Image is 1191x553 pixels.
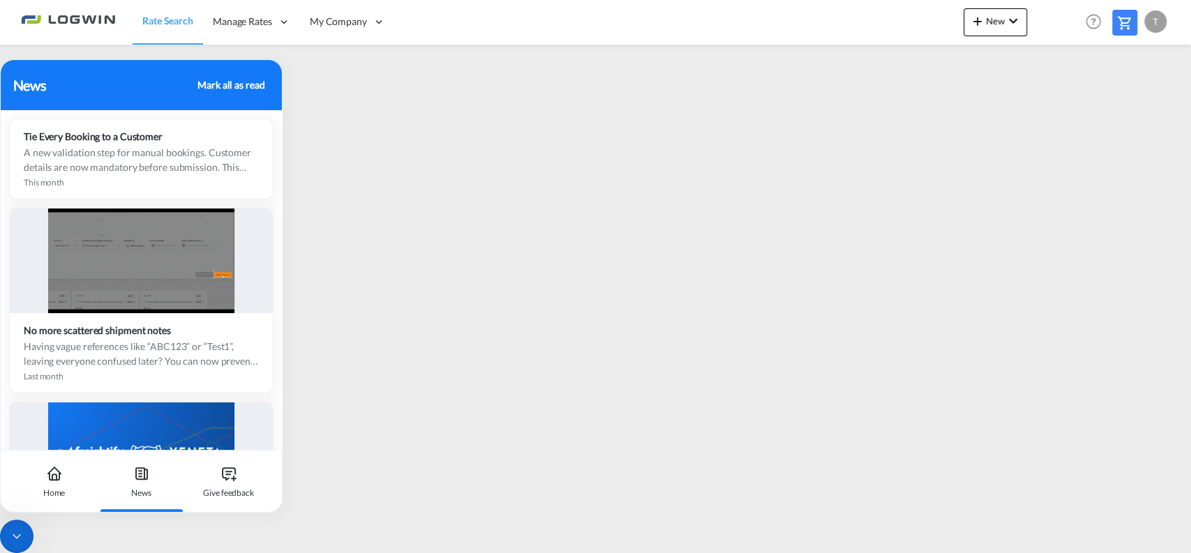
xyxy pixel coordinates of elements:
span: My Company [310,15,367,29]
div: T [1144,10,1167,33]
span: Help [1081,10,1105,33]
button: icon-plus 400-fgNewicon-chevron-down [964,8,1027,36]
div: Help [1081,10,1112,35]
md-icon: icon-plus 400-fg [969,13,986,29]
span: Manage Rates [213,15,272,29]
md-icon: icon-chevron-down [1005,13,1021,29]
img: 2761ae10d95411efa20a1f5e0282d2d7.png [21,6,115,38]
span: New [969,15,1021,26]
span: Rate Search [142,15,193,26]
